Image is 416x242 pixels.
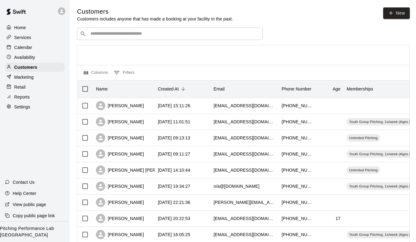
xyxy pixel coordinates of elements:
[77,16,233,22] p: Customers includes anyone that has made a booking at your facility in the past.
[347,134,380,142] div: Unlimited Pitching
[5,33,65,42] a: Services
[214,80,225,98] div: Email
[13,179,35,185] p: Contact Us
[282,151,313,157] div: +15029304115
[214,215,275,222] div: bryceabrahamson@gmail.com
[5,23,65,32] a: Home
[96,80,108,98] div: Name
[14,44,32,51] p: Calendar
[5,43,65,52] a: Calendar
[5,82,65,92] a: Retail
[14,84,26,90] p: Retail
[96,214,144,223] div: [PERSON_NAME]
[158,135,190,141] div: 2025-08-07 09:13:13
[96,117,144,126] div: [PERSON_NAME]
[282,183,313,189] div: +15026405673
[214,231,275,238] div: jgirl6225@gmail.com
[336,215,340,222] div: 17
[347,166,380,174] div: Unlimited Pitching
[14,74,34,80] p: Marketing
[158,103,190,109] div: 2025-08-10 15:11:26
[279,80,316,98] div: Phone Number
[5,73,65,82] a: Marketing
[13,190,36,196] p: Help Center
[347,135,380,140] span: Unlimited Pitching
[214,103,275,109] div: leedowning33@gmail.com
[96,149,144,159] div: [PERSON_NAME]
[96,198,144,207] div: [PERSON_NAME]
[5,53,65,62] a: Availability
[158,167,190,173] div: 2025-08-06 14:10:44
[214,167,275,173] div: easonwoodrum2599@gmail.com
[282,231,313,238] div: +18129879689
[112,68,136,78] button: Show filters
[214,183,259,189] div: n/a@outlook.com
[77,7,233,16] h5: Customers
[282,167,313,173] div: +15027791065
[14,24,26,31] p: Home
[214,119,275,125] div: brittfletcher@hotmail.com
[77,28,263,40] div: Search customers by name or email
[158,199,190,205] div: 2025-08-04 22:21:36
[93,80,155,98] div: Name
[96,101,144,110] div: [PERSON_NAME]
[316,80,344,98] div: Age
[158,119,190,125] div: 2025-08-09 11:01:51
[5,92,65,102] a: Reports
[214,151,275,157] div: bulldog7673@gmail.com
[210,80,279,98] div: Email
[14,94,30,100] p: Reports
[14,104,30,110] p: Settings
[14,34,31,41] p: Services
[282,215,313,222] div: +15027161557
[347,80,373,98] div: Memberships
[96,165,181,175] div: [PERSON_NAME] [PERSON_NAME]
[282,80,311,98] div: Phone Number
[282,199,313,205] div: +15022961561
[282,135,313,141] div: +18127047461
[82,68,110,78] button: Select columns
[14,64,37,70] p: Customers
[96,133,144,143] div: [PERSON_NAME]
[347,168,380,173] span: Unlimited Pitching
[155,80,210,98] div: Created At
[96,182,144,191] div: [PERSON_NAME]
[214,135,275,141] div: noahcain72@gmail.com
[282,119,313,125] div: +15025105206
[333,80,340,98] div: Age
[179,85,188,93] button: Sort
[158,151,190,157] div: 2025-08-07 09:11:27
[383,7,410,19] a: New
[5,102,65,112] a: Settings
[158,183,190,189] div: 2025-08-05 19:34:27
[13,201,46,208] p: View public page
[14,54,35,60] p: Availability
[158,215,190,222] div: 2025-08-04 20:22:53
[214,199,275,205] div: sean.morgan@jefferson.kyschools.us
[5,63,65,72] a: Customers
[96,230,144,239] div: [PERSON_NAME]
[282,103,313,109] div: +15026814388
[158,80,179,98] div: Created At
[13,213,55,219] p: Copy public page link
[158,231,190,238] div: 2025-08-04 16:05:25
